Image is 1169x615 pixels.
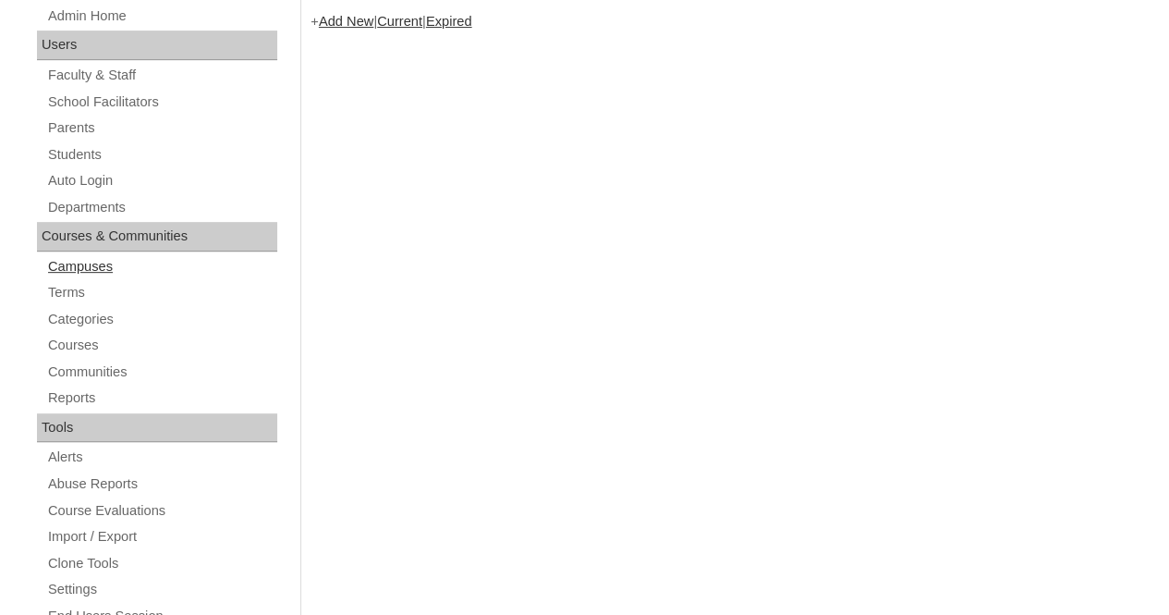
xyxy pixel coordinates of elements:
[377,14,422,29] a: Current
[46,5,277,28] a: Admin Home
[46,169,277,192] a: Auto Login
[46,334,277,357] a: Courses
[46,308,277,331] a: Categories
[46,473,277,496] a: Abuse Reports
[37,413,277,443] div: Tools
[46,387,277,410] a: Reports
[426,14,472,29] a: Expired
[46,361,277,384] a: Communities
[46,255,277,278] a: Campuses
[37,31,277,60] div: Users
[46,525,277,548] a: Import / Export
[46,91,277,114] a: School Facilitators
[46,446,277,469] a: Alerts
[46,499,277,523] a: Course Evaluations
[46,578,277,601] a: Settings
[46,117,277,140] a: Parents
[37,222,277,252] div: Courses & Communities
[46,143,277,166] a: Students
[46,196,277,219] a: Departments
[46,64,277,87] a: Faculty & Staff
[319,14,373,29] a: Add New
[46,552,277,575] a: Clone Tools
[311,12,1151,31] div: + | |
[46,281,277,304] a: Terms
